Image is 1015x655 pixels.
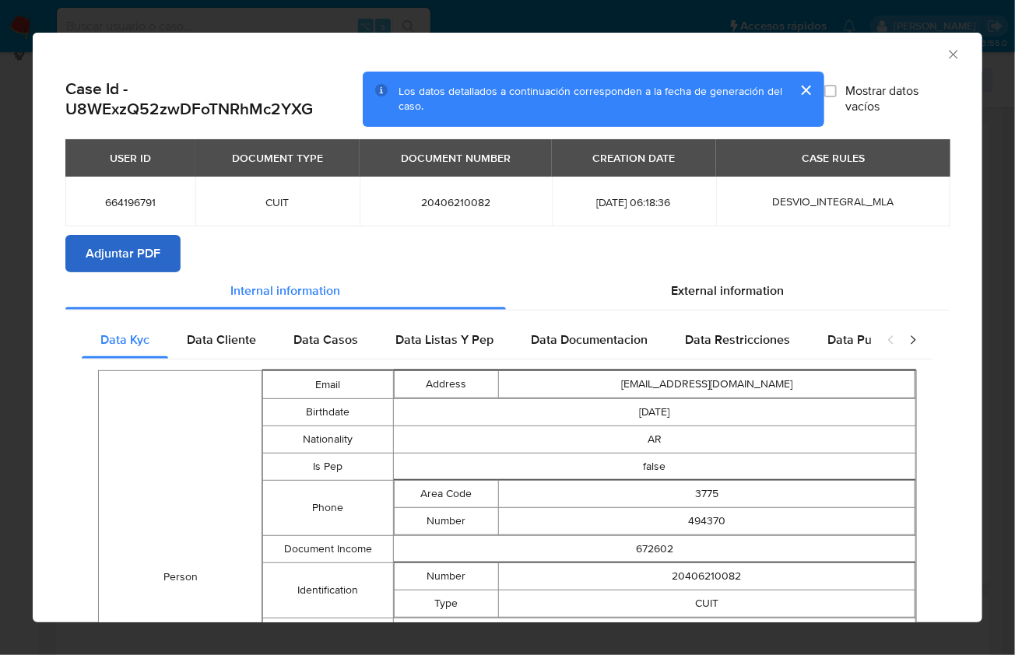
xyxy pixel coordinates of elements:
span: Adjuntar PDF [86,236,160,271]
span: Internal information [231,282,341,299]
td: Identification [263,563,394,618]
td: AR [393,426,915,454]
button: cerrar [787,72,824,109]
span: External information [672,282,785,299]
td: false [393,618,915,646]
td: Is Regulated Entity [263,618,394,646]
td: 3775 [498,481,915,508]
td: 20406210082 [498,563,915,590]
span: Data Kyc [100,331,149,349]
input: Mostrar datos vacíos [824,85,837,97]
div: DOCUMENT TYPE [223,145,332,171]
td: Phone [263,481,394,536]
td: Email [263,371,394,399]
span: Data Listas Y Pep [395,331,493,349]
td: [DATE] [393,399,915,426]
span: Mostrar datos vacíos [846,83,950,114]
td: Birthdate [263,399,394,426]
span: 664196791 [84,195,177,209]
h2: Case Id - U8WExzQ52zwDFoTNRhMc2YXG [65,79,363,120]
td: Is Pep [263,454,394,481]
div: closure-recommendation-modal [33,33,982,622]
span: Data Casos [293,331,358,349]
td: CUIT [498,590,915,618]
td: Address [394,371,498,398]
td: Number [394,508,498,535]
button: Cerrar ventana [946,47,960,61]
span: Data Cliente [187,331,256,349]
td: [EMAIL_ADDRESS][DOMAIN_NAME] [498,371,915,398]
td: Area Code [394,481,498,508]
div: Detailed info [65,272,950,310]
span: Data Restricciones [685,331,790,349]
div: CASE RULES [792,145,874,171]
span: DESVIO_INTEGRAL_MLA [772,194,894,209]
div: CREATION DATE [583,145,684,171]
div: Detailed internal info [82,321,871,359]
span: [DATE] 06:18:36 [571,195,697,209]
td: 494370 [498,508,915,535]
div: USER ID [100,145,160,171]
span: Data Documentacion [531,331,648,349]
td: 672602 [393,536,915,563]
td: Document Income [263,536,394,563]
td: false [393,454,915,481]
span: Data Publicaciones [827,331,935,349]
span: 20406210082 [378,195,533,209]
span: Los datos detallados a continuación corresponden a la fecha de generación del caso. [399,83,782,114]
td: Type [394,590,498,618]
td: Nationality [263,426,394,454]
button: Adjuntar PDF [65,235,181,272]
div: DOCUMENT NUMBER [392,145,520,171]
td: Number [394,563,498,590]
span: CUIT [214,195,341,209]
